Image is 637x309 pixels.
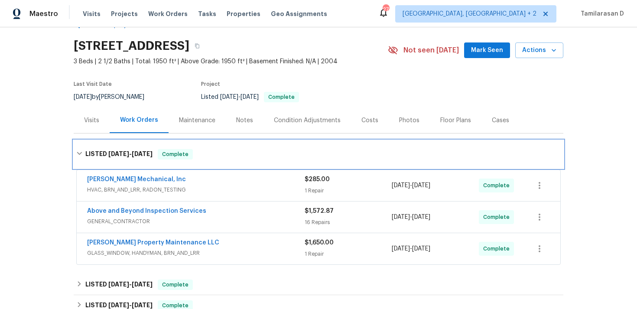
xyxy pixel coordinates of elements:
span: Maestro [29,10,58,18]
div: Condition Adjustments [274,116,341,125]
div: Costs [361,116,378,125]
span: Complete [483,181,513,190]
span: [DATE] [392,214,410,220]
span: - [392,213,430,221]
span: Complete [483,244,513,253]
button: Mark Seen [464,42,510,59]
span: [DATE] [74,94,92,100]
span: - [392,181,430,190]
span: Project [201,81,220,87]
div: Photos [399,116,419,125]
span: Visits [83,10,101,18]
span: Geo Assignments [271,10,327,18]
span: [DATE] [240,94,259,100]
div: 1 Repair [305,186,392,195]
span: Work Orders [148,10,188,18]
h6: LISTED [85,149,153,159]
span: [DATE] [220,94,238,100]
span: - [108,151,153,157]
span: - [108,281,153,287]
span: Last Visit Date [74,81,112,87]
span: Complete [265,94,298,100]
span: 3 Beds | 2 1/2 Baths | Total: 1950 ft² | Above Grade: 1950 ft² | Basement Finished: N/A | 2004 [74,57,388,66]
span: [DATE] [132,281,153,287]
span: Actions [522,45,556,56]
span: Listed [201,94,299,100]
span: Projects [111,10,138,18]
span: [DATE] [412,214,430,220]
span: [DATE] [132,302,153,308]
a: Above and Beyond Inspection Services [87,208,206,214]
span: GLASS_WINDOW, HANDYMAN, BRN_AND_LRR [87,249,305,257]
span: GENERAL_CONTRACTOR [87,217,305,226]
span: Mark Seen [471,45,503,56]
div: Maintenance [179,116,215,125]
span: HVAC, BRN_AND_LRR, RADON_TESTING [87,185,305,194]
span: $1,572.87 [305,208,334,214]
span: [DATE] [108,151,129,157]
a: [PERSON_NAME] Mechanical, Inc [87,176,186,182]
span: Tamilarasan D [577,10,624,18]
div: Cases [492,116,509,125]
button: Copy Address [189,38,205,54]
span: - [392,244,430,253]
span: [DATE] [412,246,430,252]
span: [GEOGRAPHIC_DATA], [GEOGRAPHIC_DATA] + 2 [403,10,536,18]
span: [DATE] [108,302,129,308]
span: $285.00 [305,176,330,182]
span: - [108,302,153,308]
span: [DATE] [132,151,153,157]
div: LISTED [DATE]-[DATE]Complete [74,140,563,168]
div: 1 Repair [305,250,392,258]
h2: [STREET_ADDRESS] [74,42,189,50]
span: $1,650.00 [305,240,334,246]
span: - [220,94,259,100]
div: Visits [84,116,99,125]
span: Complete [159,150,192,159]
div: Notes [236,116,253,125]
div: 27 [383,5,389,14]
button: Actions [515,42,563,59]
a: [PERSON_NAME] Property Maintenance LLC [87,240,219,246]
span: [DATE] [412,182,430,189]
span: Not seen [DATE] [403,46,459,55]
span: Tasks [198,11,216,17]
div: by [PERSON_NAME] [74,92,155,102]
div: LISTED [DATE]-[DATE]Complete [74,274,563,295]
div: Work Orders [120,116,158,124]
h6: LISTED [85,280,153,290]
span: [DATE] [108,281,129,287]
span: [DATE] [392,182,410,189]
span: Properties [227,10,260,18]
span: Complete [159,280,192,289]
div: 16 Repairs [305,218,392,227]
div: Floor Plans [440,116,471,125]
span: Complete [483,213,513,221]
span: [DATE] [392,246,410,252]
